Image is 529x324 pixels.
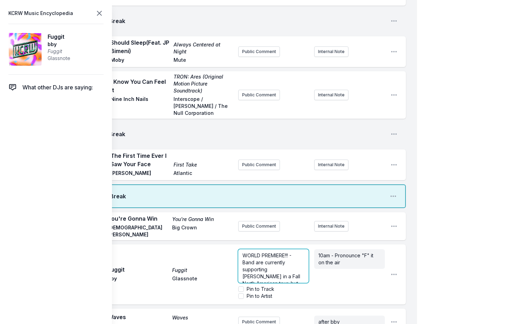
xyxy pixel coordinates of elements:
[48,48,70,55] span: Fuggit
[314,46,348,57] button: Internal Note
[172,216,232,223] span: You're Gonna Win
[390,48,397,55] button: Open playlist item options
[109,17,385,25] span: Break
[314,221,348,231] button: Internal Note
[242,252,303,314] span: WORLD PREMIERE!!! - Band are currently supporting [PERSON_NAME] in a Fall North American tour, bu...
[111,78,169,94] span: I Know You Can Feel It
[238,221,280,231] button: Public Comment
[8,32,42,66] img: Fuggit
[390,161,397,168] button: Open playlist item options
[318,252,375,265] span: 10am - Pronounce "F" it on the air
[108,224,168,238] span: [DEMOGRAPHIC_DATA] [PERSON_NAME]
[390,271,397,278] button: Open playlist item options
[174,57,232,65] span: Mute
[110,192,384,200] span: Break
[8,8,73,18] span: KCRW Music Encyclopedia
[111,57,169,65] span: Moby
[108,265,168,274] span: Fuggit
[108,275,168,283] span: bby
[108,214,168,223] span: You're Gonna Win
[48,55,70,62] span: Glassnote
[172,267,232,274] span: Fuggit
[174,73,232,94] span: TRON: Ares (Original Motion Picture Soundtrack)
[238,90,280,100] button: Public Comment
[174,161,232,168] span: First Take
[172,314,232,321] span: Waves
[247,293,272,300] label: Pin to Artist
[111,38,169,55] span: Should Sleep (Feat. JP Bimeni)
[109,130,385,138] span: Break
[174,41,232,55] span: Always Centered at Night
[390,17,397,24] button: Open playlist item options
[390,193,397,200] button: Open playlist item options
[174,96,232,117] span: Interscope / [PERSON_NAME] / The Null Corporation
[108,313,168,321] span: Waves
[238,46,280,57] button: Public Comment
[111,170,169,178] span: [PERSON_NAME]
[172,224,232,238] span: Big Crown
[111,152,169,168] span: The First Time Ever I Saw Your Face
[172,275,232,283] span: Glassnote
[22,83,93,91] span: What other DJs are saying:
[247,286,274,293] label: Pin to Track
[174,170,232,178] span: Atlantic
[111,96,169,117] span: Nine Inch Nails
[390,91,397,98] button: Open playlist item options
[48,32,70,41] span: Fuggit
[390,131,397,138] button: Open playlist item options
[390,223,397,230] button: Open playlist item options
[238,160,280,170] button: Public Comment
[314,90,348,100] button: Internal Note
[314,160,348,170] button: Internal Note
[48,41,70,48] span: bby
